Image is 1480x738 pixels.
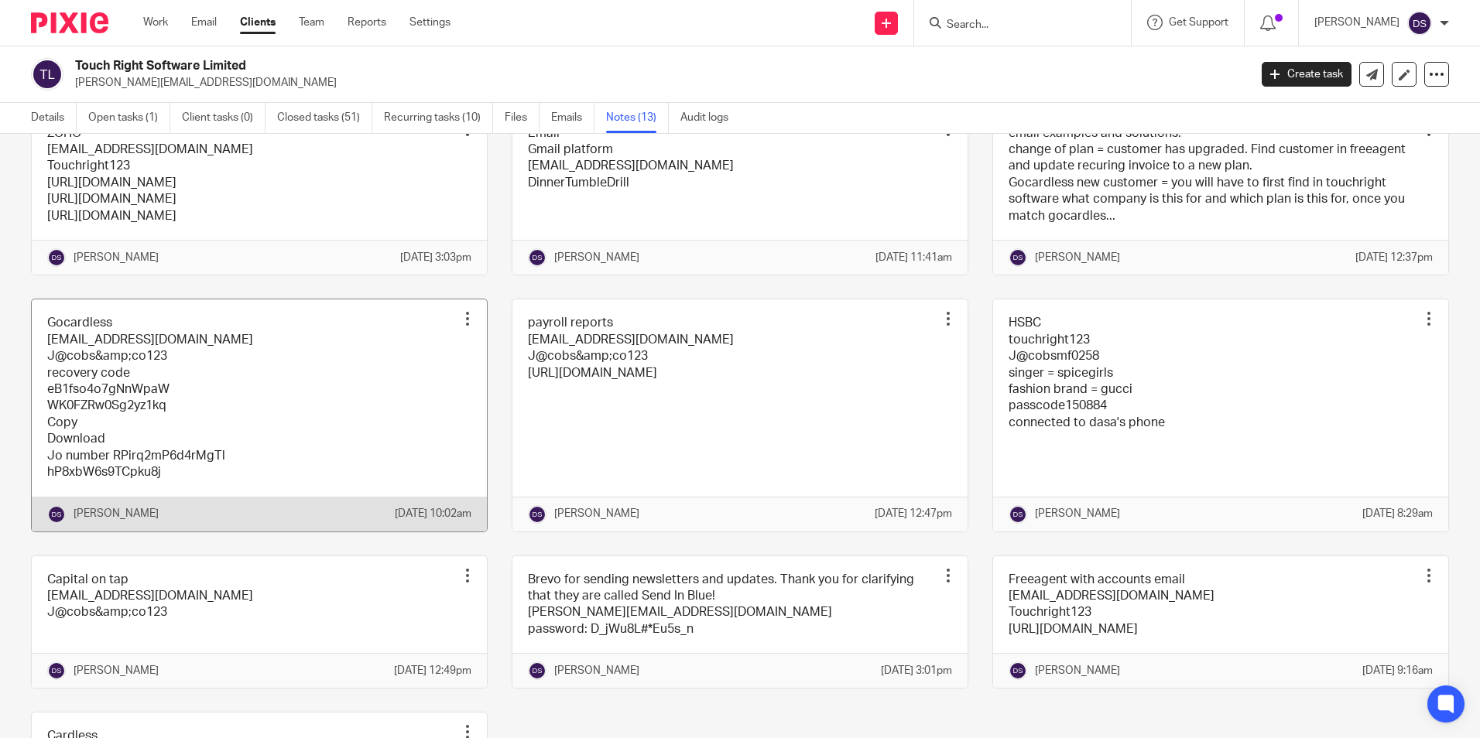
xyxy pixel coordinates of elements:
[875,250,952,265] p: [DATE] 11:41am
[528,505,546,524] img: svg%3E
[47,505,66,524] img: svg%3E
[31,103,77,133] a: Details
[299,15,324,30] a: Team
[1362,506,1433,521] p: [DATE] 8:29am
[551,103,594,133] a: Emails
[400,250,471,265] p: [DATE] 3:03pm
[606,103,669,133] a: Notes (13)
[143,15,168,30] a: Work
[74,250,159,265] p: [PERSON_NAME]
[1169,17,1228,28] span: Get Support
[554,663,639,678] p: [PERSON_NAME]
[505,103,540,133] a: Files
[409,15,451,30] a: Settings
[1407,11,1432,36] img: svg%3E
[74,506,159,521] p: [PERSON_NAME]
[31,12,108,33] img: Pixie
[75,75,1238,91] p: [PERSON_NAME][EMAIL_ADDRESS][DOMAIN_NAME]
[528,248,546,267] img: svg%3E
[1009,505,1027,524] img: svg%3E
[945,19,1084,32] input: Search
[680,103,740,133] a: Audit logs
[528,661,546,680] img: svg%3E
[88,103,170,133] a: Open tasks (1)
[47,248,66,267] img: svg%3E
[875,506,952,521] p: [DATE] 12:47pm
[1035,663,1120,678] p: [PERSON_NAME]
[31,58,63,91] img: svg%3E
[1009,661,1027,680] img: svg%3E
[75,58,1006,74] h2: Touch Right Software Limited
[47,661,66,680] img: svg%3E
[384,103,493,133] a: Recurring tasks (10)
[1009,248,1027,267] img: svg%3E
[1262,62,1352,87] a: Create task
[191,15,217,30] a: Email
[240,15,276,30] a: Clients
[74,663,159,678] p: [PERSON_NAME]
[394,663,471,678] p: [DATE] 12:49pm
[554,506,639,521] p: [PERSON_NAME]
[348,15,386,30] a: Reports
[395,506,471,521] p: [DATE] 10:02am
[1035,506,1120,521] p: [PERSON_NAME]
[182,103,266,133] a: Client tasks (0)
[554,250,639,265] p: [PERSON_NAME]
[1314,15,1399,30] p: [PERSON_NAME]
[881,663,952,678] p: [DATE] 3:01pm
[277,103,372,133] a: Closed tasks (51)
[1355,250,1433,265] p: [DATE] 12:37pm
[1362,663,1433,678] p: [DATE] 9:16am
[1035,250,1120,265] p: [PERSON_NAME]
